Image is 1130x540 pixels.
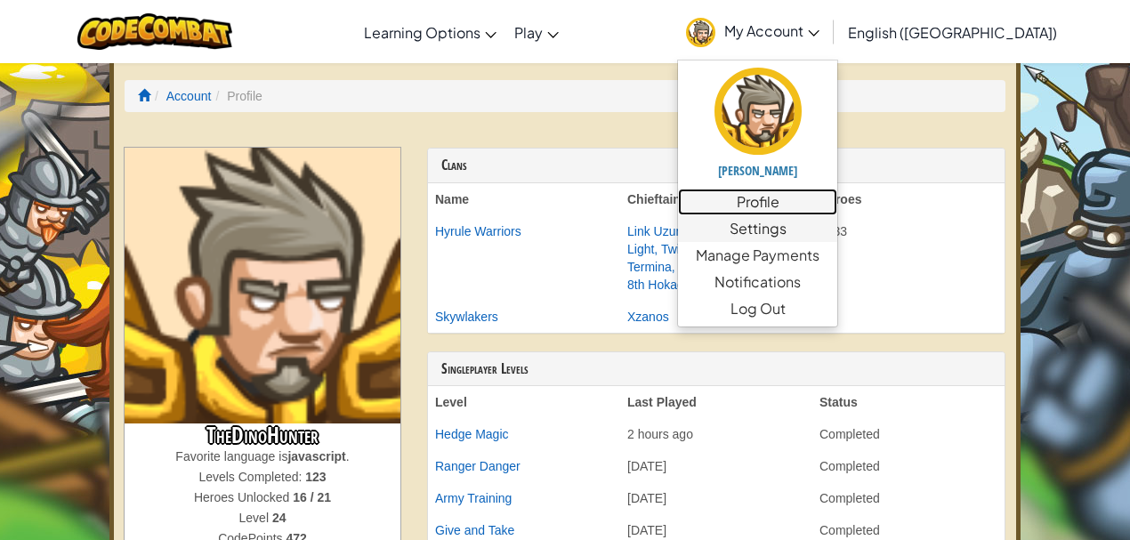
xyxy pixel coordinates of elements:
[686,18,715,47] img: avatar
[505,8,568,56] a: Play
[435,491,512,505] a: Army Training
[435,523,514,537] a: Give and Take
[678,242,837,269] a: Manage Payments
[812,301,1005,333] td: 4
[293,490,331,504] strong: 16 / 21
[812,215,1005,301] td: 4233
[714,68,802,155] img: avatar
[346,449,350,463] span: .
[714,271,801,293] span: Notifications
[620,386,812,418] th: Last Played
[364,23,480,42] span: Learning Options
[355,8,505,56] a: Learning Options
[627,224,803,292] a: Link Uzumaki Hero of Time, Light, Twilight & Wind, Savior of Termina, Champion of Hyrule, 8th Hokage
[678,65,837,189] a: [PERSON_NAME]
[812,482,1005,514] td: Completed
[166,89,212,103] a: Account
[812,386,1005,418] th: Status
[696,164,819,177] h5: [PERSON_NAME]
[678,295,837,322] a: Log Out
[627,310,669,324] a: Xzanos
[678,215,837,242] a: Settings
[428,386,620,418] th: Level
[125,423,400,447] h3: TheDinoHunter
[441,157,991,173] h3: Clans
[620,482,812,514] td: [DATE]
[435,459,521,473] a: Ranger Danger
[441,361,991,377] h3: Singleplayer Levels
[848,23,1057,42] span: English ([GEOGRAPHIC_DATA])
[435,427,509,441] a: Hedge Magic
[812,418,1005,450] td: Completed
[435,224,521,238] a: Hyrule Warriors
[839,8,1066,56] a: English ([GEOGRAPHIC_DATA])
[211,87,262,105] li: Profile
[175,449,287,463] span: Favorite language is
[678,269,837,295] a: Notifications
[514,23,543,42] span: Play
[620,418,812,450] td: 2 hours ago
[435,310,498,324] a: Skywlakers
[272,511,287,525] strong: 24
[620,183,812,215] th: Chieftain
[198,470,305,484] span: Levels Completed:
[620,450,812,482] td: [DATE]
[305,470,326,484] strong: 123
[724,21,819,40] span: My Account
[428,183,620,215] th: Name
[812,183,1005,215] th: Heroes
[77,13,233,50] img: CodeCombat logo
[677,4,828,60] a: My Account
[194,490,293,504] span: Heroes Unlocked
[678,189,837,215] a: Profile
[812,450,1005,482] td: Completed
[239,511,272,525] span: Level
[287,449,345,463] strong: javascript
